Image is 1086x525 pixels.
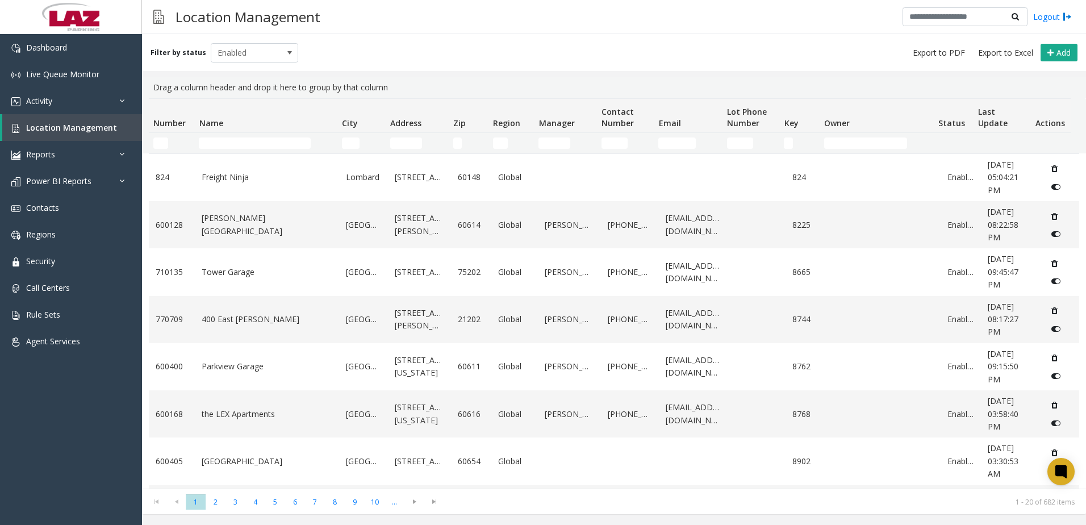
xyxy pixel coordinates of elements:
[211,44,281,62] span: Enabled
[545,266,595,278] a: [PERSON_NAME]
[1031,99,1071,133] th: Actions
[498,266,531,278] a: Global
[1046,207,1064,225] button: Delete
[194,133,337,153] td: Name Filter
[156,455,188,468] a: 600405
[608,219,651,231] a: [PHONE_NUMBER]
[156,266,188,278] a: 710135
[988,159,1018,195] span: [DATE] 05:04:21 PM
[26,336,80,347] span: Agent Services
[202,455,332,468] a: [GEOGRAPHIC_DATA]
[608,313,651,326] a: [PHONE_NUMBER]
[947,171,974,184] a: Enabled
[1046,461,1067,480] button: Disable
[26,95,52,106] span: Activity
[395,401,445,427] a: [STREET_ADDRESS][US_STATE]
[824,118,850,128] span: Owner
[1046,225,1067,243] button: Disable
[11,44,20,53] img: 'icon'
[26,122,117,133] span: Location Management
[792,313,819,326] a: 8744
[988,395,1031,433] a: [DATE] 03:58:40 PM
[934,99,974,133] th: Status
[404,494,424,510] span: Go to the next page
[792,360,819,373] a: 8762
[202,171,332,184] a: Freight Ninja
[11,124,20,133] img: 'icon'
[449,133,488,153] td: Zip Filter
[722,133,779,153] td: Lot Phone Number Filter
[451,497,1075,507] kendo-pager-info: 1 - 20 of 682 items
[153,137,168,149] input: Number Filter
[365,494,385,510] span: Page 10
[458,408,484,420] a: 60616
[666,354,721,380] a: [EMAIL_ADDRESS][DOMAIN_NAME]
[988,206,1018,243] span: [DATE] 08:22:58 PM
[424,494,444,510] span: Go to the last page
[988,348,1031,386] a: [DATE] 09:15:50 PM
[1046,366,1067,385] button: Disable
[1046,443,1064,461] button: Delete
[727,106,767,128] span: Lot Phone Number
[908,45,970,61] button: Export to PDF
[974,133,1030,153] td: Last Update Filter
[11,70,20,80] img: 'icon'
[608,408,651,420] a: [PHONE_NUMBER]
[1063,11,1072,23] img: logout
[151,48,206,58] label: Filter by status
[395,212,445,238] a: [STREET_ADDRESS][PERSON_NAME]
[11,257,20,266] img: 'icon'
[545,408,595,420] a: [PERSON_NAME]
[2,114,142,141] a: Location Management
[337,133,386,153] td: City Filter
[458,360,484,373] a: 60611
[156,171,188,184] a: 824
[727,137,753,149] input: Lot Phone Number Filter
[202,408,332,420] a: the LEX Apartments
[26,42,67,53] span: Dashboard
[608,360,651,373] a: [PHONE_NUMBER]
[156,313,188,326] a: 770709
[149,77,1079,98] div: Drag a column header and drop it here to group by that column
[26,309,60,320] span: Rule Sets
[206,494,225,510] span: Page 2
[498,455,531,468] a: Global
[947,313,974,326] a: Enabled
[1046,272,1067,290] button: Disable
[325,494,345,510] span: Page 8
[608,266,651,278] a: [PHONE_NUMBER]
[1046,414,1067,432] button: Disable
[1033,11,1072,23] a: Logout
[11,284,20,293] img: 'icon'
[199,137,311,149] input: Name Filter
[779,133,819,153] td: Key Filter
[493,118,520,128] span: Region
[458,313,484,326] a: 21202
[26,149,55,160] span: Reports
[659,118,681,128] span: Email
[545,219,595,231] a: [PERSON_NAME]
[538,137,570,149] input: Manager Filter
[602,106,634,128] span: Contact Number
[265,494,285,510] span: Page 5
[534,133,597,153] td: Manager Filter
[597,133,654,153] td: Contact Number Filter
[305,494,325,510] span: Page 7
[658,137,696,149] input: Email Filter
[26,229,56,240] span: Regions
[666,401,721,427] a: [EMAIL_ADDRESS][DOMAIN_NAME]
[1046,255,1064,273] button: Delete
[156,219,188,231] a: 600128
[988,253,1031,291] a: [DATE] 09:45:47 PM
[974,45,1038,61] button: Export to Excel
[395,266,445,278] a: [STREET_ADDRESS]
[11,231,20,240] img: 'icon'
[988,443,1018,479] span: [DATE] 03:30:53 AM
[11,311,20,320] img: 'icon'
[395,171,445,184] a: [STREET_ADDRESS]
[1031,133,1071,153] td: Actions Filter
[11,204,20,213] img: 'icon'
[498,171,531,184] a: Global
[153,3,164,31] img: pageIcon
[202,212,332,238] a: [PERSON_NAME][GEOGRAPHIC_DATA]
